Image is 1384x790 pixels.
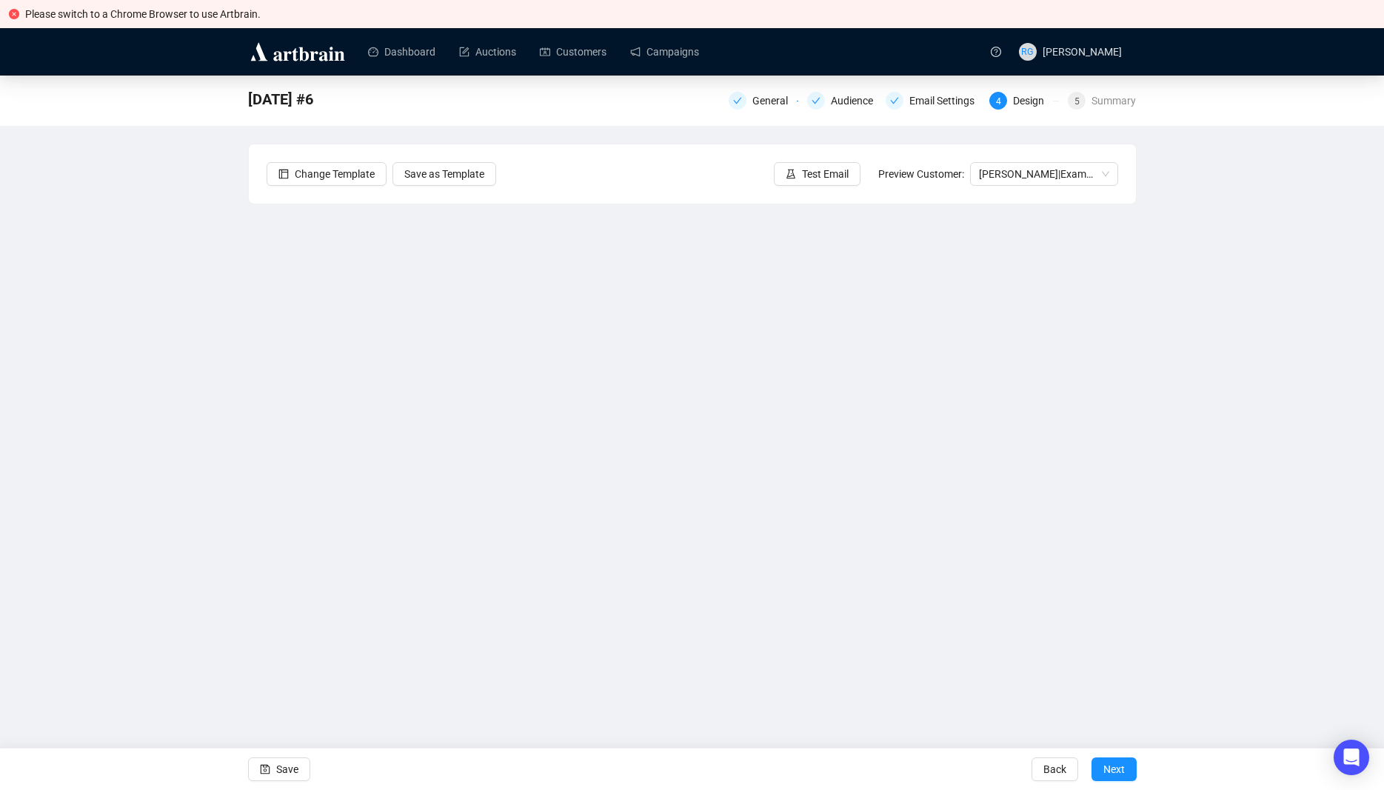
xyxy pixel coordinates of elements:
[278,169,289,179] span: layout
[248,757,310,781] button: Save
[890,96,899,105] span: check
[991,47,1001,57] span: question-circle
[25,6,1375,22] div: Please switch to a Chrome Browser to use Artbrain.
[909,92,983,110] div: Email Settings
[1043,749,1066,790] span: Back
[886,92,980,110] div: Email Settings
[1092,757,1137,781] button: Next
[404,166,484,182] span: Save as Template
[295,166,375,182] span: Change Template
[9,9,19,19] span: close-circle
[1043,46,1122,58] span: [PERSON_NAME]
[979,163,1109,185] span: [PERSON_NAME] | Example
[989,92,1059,110] div: 4Design
[774,162,860,186] button: Test Email
[1074,96,1080,107] span: 5
[729,92,798,110] div: General
[812,96,820,105] span: check
[982,28,1010,75] a: question-circle
[733,96,742,105] span: check
[996,96,1001,107] span: 4
[368,33,435,71] a: Dashboard
[392,162,496,186] button: Save as Template
[1021,44,1034,59] span: RG
[878,168,964,180] span: Preview Customer:
[267,162,387,186] button: Change Template
[1068,92,1136,110] div: 5Summary
[248,40,347,64] img: logo
[1103,749,1125,790] span: Next
[260,764,270,774] span: save
[276,749,298,790] span: Save
[1092,92,1136,110] div: Summary
[807,92,877,110] div: Audience
[1032,757,1078,781] button: Back
[248,87,313,111] span: October 8, 2025 #6
[752,92,797,110] div: General
[1013,92,1053,110] div: Design
[630,33,699,71] a: Campaigns
[459,33,516,71] a: Auctions
[1334,740,1369,775] div: Open Intercom Messenger
[802,166,849,182] span: Test Email
[540,33,606,71] a: Customers
[831,92,882,110] div: Audience
[786,169,796,179] span: experiment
